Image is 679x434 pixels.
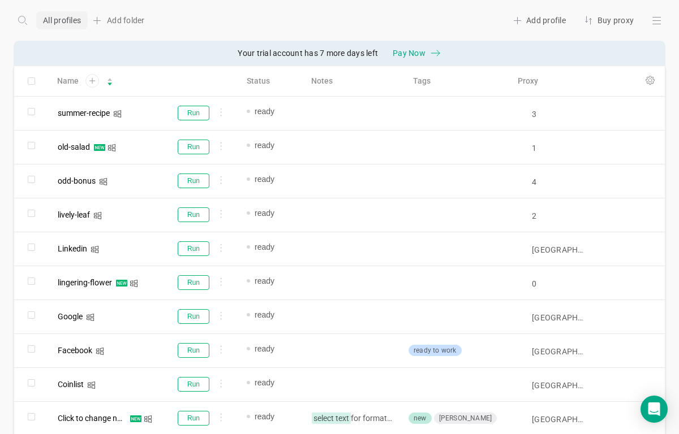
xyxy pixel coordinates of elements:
span: ready [255,377,293,388]
button: Run [178,173,209,188]
i: icon: windows [144,415,152,423]
span: ready [255,207,293,219]
span: Notes [311,75,333,87]
div: lively-leaf [58,211,90,219]
i: icon: windows [87,381,96,389]
input: Search for proxy... [532,415,585,424]
button: Run [178,343,209,358]
div: Add profile [508,11,570,29]
i: icon: windows [99,177,108,186]
button: Run [178,275,209,290]
button: Run [178,309,209,324]
div: Sort [106,76,113,84]
div: Buy proxy [579,11,638,29]
span: ready [255,173,293,185]
span: Add folder [107,15,145,26]
input: Search for proxy... [532,313,585,322]
span: ready [255,309,293,320]
i: icon: windows [93,211,102,220]
span: Proxy [518,75,538,87]
span: Name [57,75,79,87]
span: ready [255,106,293,117]
i: icon: windows [96,347,104,355]
button: Run [178,241,209,256]
i: icon: windows [91,245,99,254]
span: summer-recipe [58,108,110,118]
p: for formatting [312,413,394,424]
input: Search for proxy... [532,211,536,220]
div: Linkedin [58,245,87,253]
button: Run [178,207,209,222]
i: icon: windows [130,279,138,288]
span: Status [247,75,270,87]
span: select text [312,413,351,424]
input: Search for proxy... [532,110,536,119]
input: Search for proxy... [532,279,536,288]
span: Your trial account has 7 more days left [238,47,378,59]
i: icon: windows [108,144,116,152]
i: icon: windows [113,110,122,118]
span: ready [255,275,293,287]
button: Run [178,140,209,154]
button: Run [178,106,209,120]
span: Pay Now [393,47,426,59]
i: icon: caret-down [107,81,113,84]
span: ready [255,343,293,354]
div: All profiles [36,11,88,29]
div: old-salad [58,143,90,151]
span: lingering-flower [58,278,112,287]
button: Run [178,411,209,426]
span: Tags [413,75,431,87]
input: Search for proxy... [532,245,585,254]
span: Click to change name [58,414,132,423]
div: Coinlist [58,380,84,388]
div: odd-bonus [58,177,96,185]
input: Search for proxy... [532,144,536,153]
input: Search for proxy... [532,177,536,186]
div: Facebook [58,346,92,354]
i: icon: caret-up [107,77,113,80]
div: Open Intercom Messenger [641,396,668,423]
input: Search for proxy... [532,347,585,356]
i: icon: windows [86,313,94,322]
span: ready [255,411,293,422]
div: Google [58,313,83,320]
span: ready [255,241,293,253]
button: Run [178,377,209,392]
input: Search for proxy... [532,381,585,390]
span: ready [255,140,293,151]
